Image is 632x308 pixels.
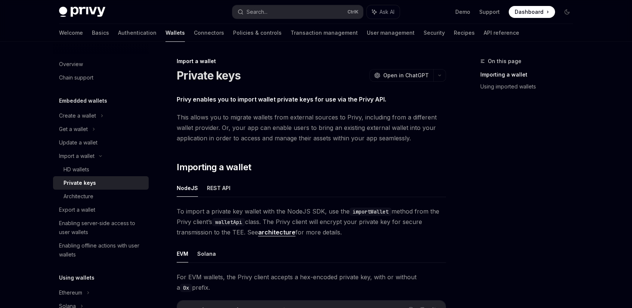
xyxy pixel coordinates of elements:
div: Export a wallet [59,205,95,214]
a: architecture [258,228,295,236]
a: User management [367,24,415,42]
img: dark logo [59,7,105,17]
div: Overview [59,60,83,69]
span: Ask AI [379,8,394,16]
div: Architecture [63,192,93,201]
div: Private keys [63,178,96,187]
button: Ask AI [367,5,400,19]
a: Using imported wallets [480,81,579,93]
a: Support [479,8,500,16]
div: Update a wallet [59,138,97,147]
a: Authentication [118,24,157,42]
div: Ethereum [59,288,82,297]
a: Demo [455,8,470,16]
span: Open in ChatGPT [383,72,429,79]
h1: Private keys [177,69,241,82]
a: Policies & controls [233,24,282,42]
div: Get a wallet [59,125,88,134]
div: Create a wallet [59,111,96,120]
a: Wallets [165,24,185,42]
a: Security [424,24,445,42]
button: Search...CtrlK [232,5,363,19]
span: For EVM wallets, the Privy client accepts a hex-encoded private key, with or without a prefix. [177,272,446,293]
a: Private keys [53,176,149,190]
code: importWallet [350,208,391,216]
a: Enabling offline actions with user wallets [53,239,149,261]
div: HD wallets [63,165,89,174]
button: Toggle dark mode [561,6,573,18]
a: Export a wallet [53,203,149,217]
div: Chain support [59,73,93,82]
a: Basics [92,24,109,42]
strong: Privy enables you to import wallet private keys for use via the Privy API. [177,96,386,103]
span: This allows you to migrate wallets from external sources to Privy, including from a different wal... [177,112,446,143]
a: Update a wallet [53,136,149,149]
a: Architecture [53,190,149,203]
a: Dashboard [509,6,555,18]
button: NodeJS [177,179,198,197]
span: On this page [488,57,521,66]
h5: Embedded wallets [59,96,107,105]
code: walletApi [212,218,245,226]
span: To import a private key wallet with the NodeJS SDK, use the method from the Privy client’s class.... [177,206,446,237]
h5: Using wallets [59,273,95,282]
button: Open in ChatGPT [369,69,433,82]
button: Solana [197,245,216,262]
a: Transaction management [291,24,358,42]
a: API reference [484,24,519,42]
div: Search... [247,7,267,16]
div: Import a wallet [177,57,446,65]
a: Connectors [194,24,224,42]
span: Ctrl K [347,9,359,15]
div: Enabling server-side access to user wallets [59,219,144,237]
div: Enabling offline actions with user wallets [59,241,144,259]
a: Enabling server-side access to user wallets [53,217,149,239]
a: Importing a wallet [480,69,579,81]
span: Importing a wallet [177,161,251,173]
a: HD wallets [53,163,149,176]
button: EVM [177,245,188,262]
a: Welcome [59,24,83,42]
button: REST API [207,179,230,197]
div: Import a wallet [59,152,95,161]
a: Recipes [454,24,475,42]
span: Dashboard [515,8,543,16]
a: Overview [53,57,149,71]
a: Chain support [53,71,149,84]
code: 0x [180,284,192,292]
